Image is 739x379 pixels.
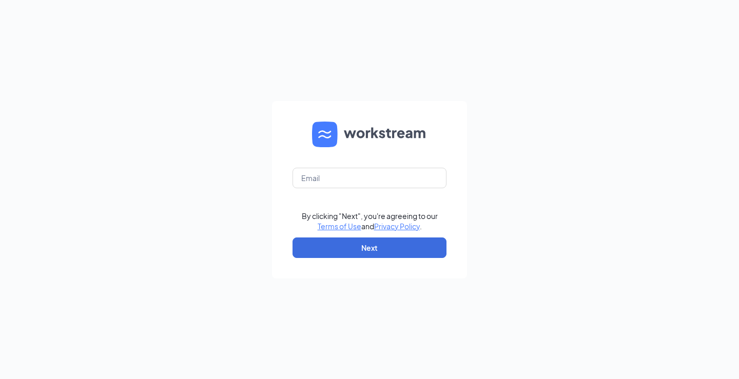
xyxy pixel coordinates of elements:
button: Next [293,237,446,258]
a: Terms of Use [318,222,361,231]
input: Email [293,168,446,188]
img: WS logo and Workstream text [312,122,427,147]
div: By clicking "Next", you're agreeing to our and . [302,211,438,231]
a: Privacy Policy [374,222,420,231]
